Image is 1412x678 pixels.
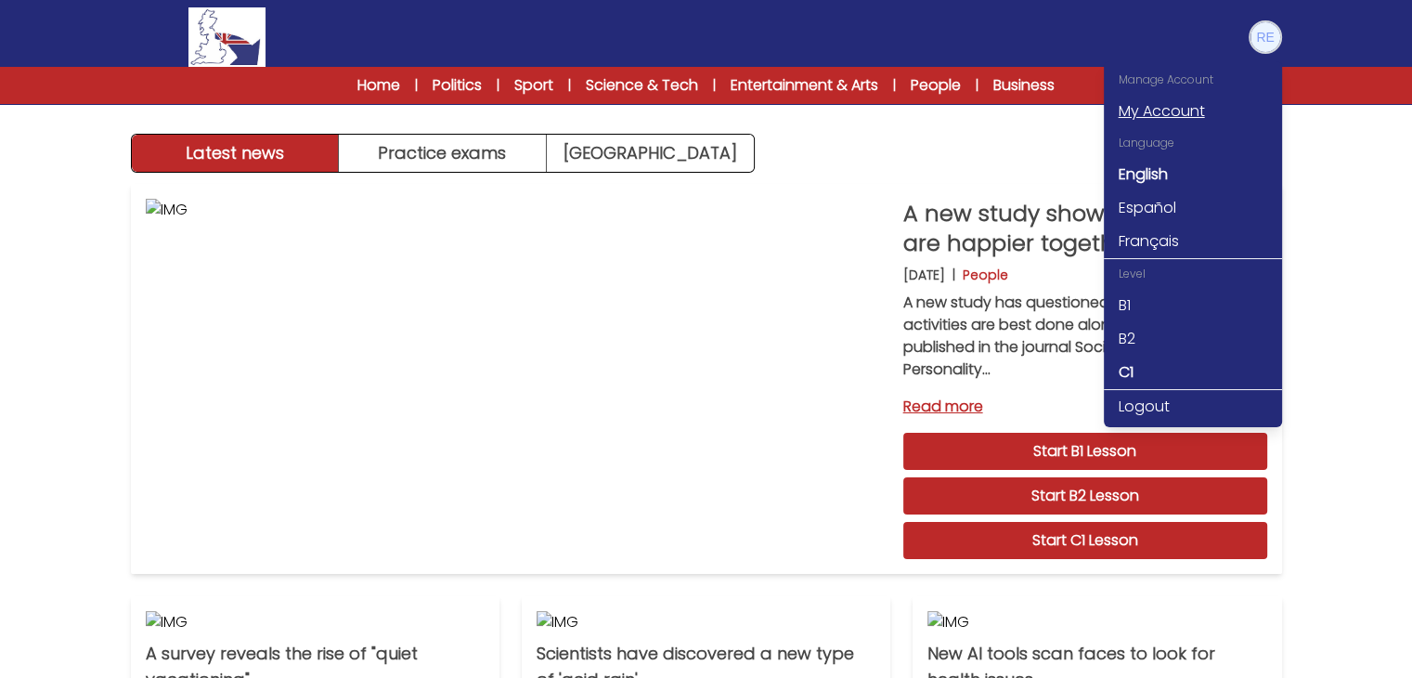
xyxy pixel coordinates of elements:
a: Business [993,74,1055,97]
a: Sport [514,74,553,97]
img: IMG [146,611,485,633]
span: | [497,76,499,95]
a: Politics [433,74,482,97]
a: Science & Tech [586,74,698,97]
a: Español [1104,191,1282,225]
p: A new study has questioned the belief that many activities are best done alone. Research publishe... [903,292,1267,381]
span: | [568,76,571,95]
a: Home [357,74,400,97]
p: A new study shows that people are happier together [903,199,1267,258]
a: English [1104,158,1282,191]
a: C1 [1104,356,1282,389]
span: | [713,76,716,95]
img: IMG [927,611,1266,633]
b: | [952,266,955,284]
a: [GEOGRAPHIC_DATA] [547,135,754,172]
a: Français [1104,225,1282,258]
span: | [893,76,896,95]
div: Level [1104,259,1282,289]
div: Language [1104,128,1282,158]
a: My Account [1104,95,1282,128]
img: Riccardo Erroi [1250,22,1280,52]
div: Manage Account [1104,65,1282,95]
p: People [963,266,1008,284]
a: Start B2 Lesson [903,477,1267,515]
button: Latest news [132,135,340,172]
img: IMG [146,199,888,559]
a: Start C1 Lesson [903,522,1267,559]
img: Logo [188,7,265,67]
a: Logo [131,7,324,67]
span: | [976,76,978,95]
img: IMG [537,611,875,633]
p: [DATE] [903,266,945,284]
a: People [911,74,961,97]
button: Practice exams [339,135,547,172]
a: Start B1 Lesson [903,433,1267,470]
span: | [415,76,418,95]
a: B1 [1104,289,1282,322]
a: Read more [903,396,1267,418]
a: Logout [1104,390,1282,424]
a: Entertainment & Arts [731,74,878,97]
a: B2 [1104,322,1282,356]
